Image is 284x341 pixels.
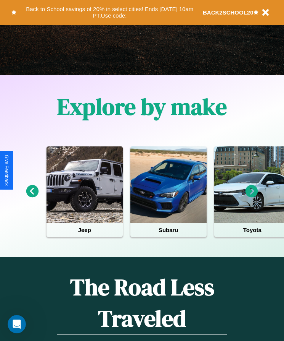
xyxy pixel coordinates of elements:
[203,9,254,16] b: BACK2SCHOOL20
[47,223,123,237] h4: Jeep
[57,271,227,335] h1: The Road Less Traveled
[130,223,207,237] h4: Subaru
[4,155,9,186] div: Give Feedback
[57,91,227,122] h1: Explore by make
[8,315,26,333] iframe: Intercom live chat
[16,4,203,21] button: Back to School savings of 20% in select cities! Ends [DATE] 10am PT.Use code:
